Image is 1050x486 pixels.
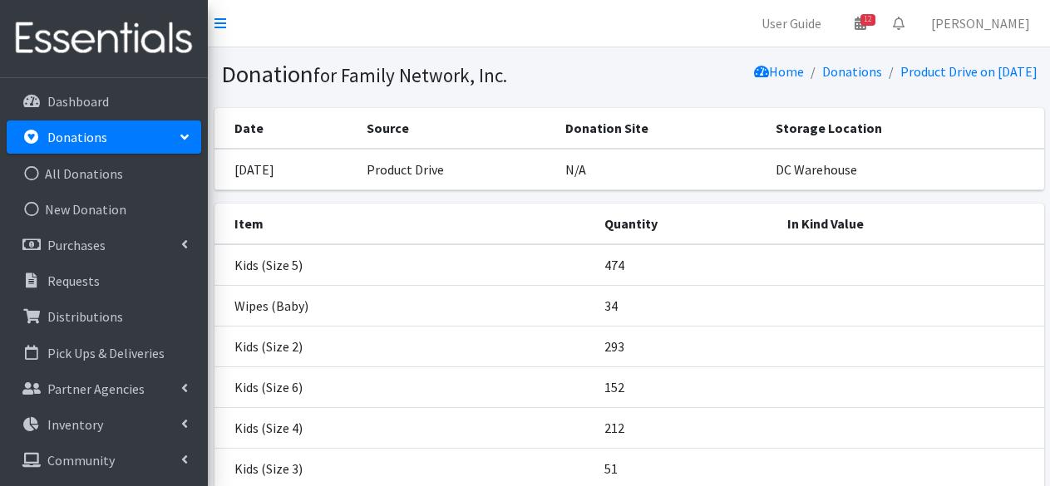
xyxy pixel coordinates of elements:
a: Pick Ups & Deliveries [7,336,201,370]
p: Requests [47,272,100,289]
a: Purchases [7,228,201,262]
p: Purchases [47,237,106,253]
th: Storage Location [766,108,1044,149]
a: User Guide [748,7,835,40]
td: Product Drive [357,149,555,190]
th: Item [214,204,595,244]
th: Quantity [594,204,777,244]
td: Kids (Size 4) [214,407,595,448]
a: Distributions [7,300,201,333]
a: Partner Agencies [7,372,201,405]
th: Date [214,108,357,149]
p: Partner Agencies [47,380,145,397]
td: DC Warehouse [766,149,1044,190]
p: Community [47,452,115,469]
a: Dashboard [7,85,201,118]
td: 34 [594,285,777,326]
td: 293 [594,326,777,366]
img: HumanEssentials [7,11,201,66]
a: Inventory [7,408,201,441]
td: 474 [594,244,777,286]
td: Kids (Size 6) [214,366,595,407]
a: Requests [7,264,201,297]
p: Inventory [47,416,103,433]
td: N/A [555,149,766,190]
th: Source [357,108,555,149]
span: 12 [860,14,875,26]
td: [DATE] [214,149,357,190]
td: Kids (Size 5) [214,244,595,286]
a: Donations [7,120,201,154]
th: In Kind Value [777,204,1043,244]
td: Kids (Size 2) [214,326,595,366]
p: Pick Ups & Deliveries [47,345,165,361]
a: Donations [822,63,882,80]
h1: Donation [221,60,624,89]
a: Product Drive on [DATE] [900,63,1038,80]
a: 12 [841,7,880,40]
a: [PERSON_NAME] [918,7,1043,40]
p: Donations [47,129,107,145]
a: New Donation [7,193,201,226]
small: for Family Network, Inc. [313,63,507,87]
td: Wipes (Baby) [214,285,595,326]
th: Donation Site [555,108,766,149]
p: Distributions [47,308,123,325]
p: Dashboard [47,93,109,110]
td: 212 [594,407,777,448]
a: Community [7,444,201,477]
a: All Donations [7,157,201,190]
a: Home [754,63,804,80]
td: 152 [594,366,777,407]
